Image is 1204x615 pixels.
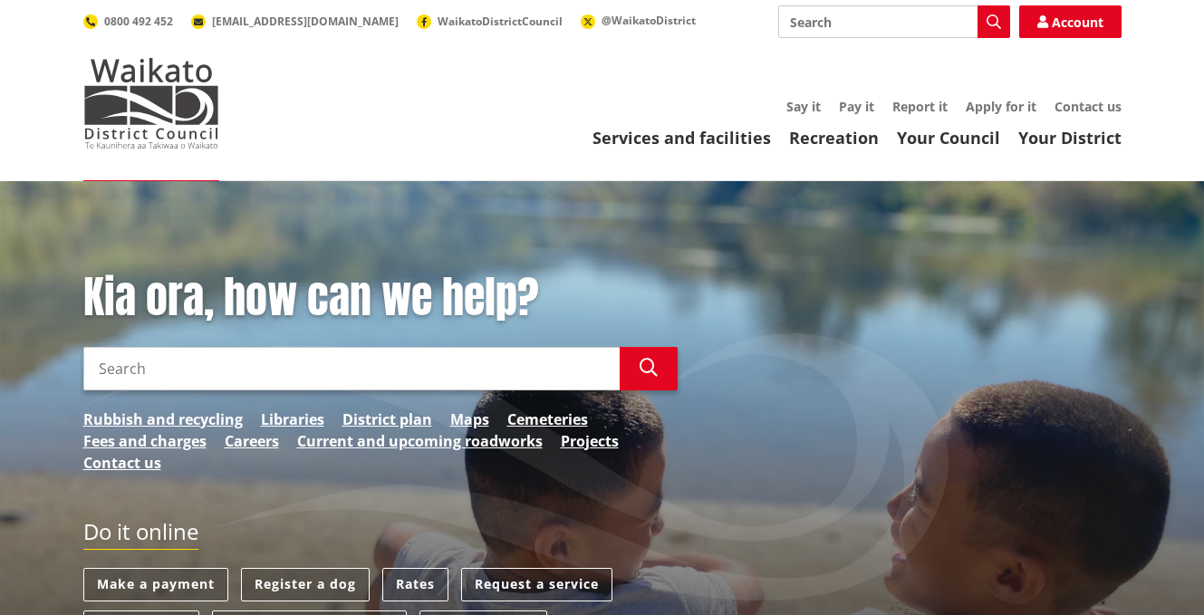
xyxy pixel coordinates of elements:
a: Account [1019,5,1122,38]
h1: Kia ora, how can we help? [83,272,678,324]
a: Rubbish and recycling [83,408,243,430]
a: [EMAIL_ADDRESS][DOMAIN_NAME] [191,14,399,29]
h2: Do it online [83,519,198,551]
a: Register a dog [241,568,370,601]
a: Make a payment [83,568,228,601]
span: [EMAIL_ADDRESS][DOMAIN_NAME] [212,14,399,29]
a: Contact us [1055,98,1122,115]
a: WaikatoDistrictCouncil [417,14,563,29]
a: Careers [225,430,279,452]
a: Cemeteries [507,408,588,430]
a: Maps [450,408,489,430]
a: Your Council [897,127,1000,149]
a: Request a service [461,568,612,601]
a: Pay it [839,98,874,115]
input: Search input [778,5,1010,38]
span: @WaikatoDistrict [602,13,696,28]
a: 0800 492 452 [83,14,173,29]
a: District plan [342,408,432,430]
a: Services and facilities [592,127,771,149]
a: Apply for it [966,98,1036,115]
a: Projects [561,430,619,452]
a: Current and upcoming roadworks [297,430,543,452]
a: Report it [892,98,948,115]
a: Fees and charges [83,430,207,452]
span: 0800 492 452 [104,14,173,29]
input: Search input [83,347,620,390]
a: Recreation [789,127,879,149]
span: WaikatoDistrictCouncil [438,14,563,29]
a: Libraries [261,408,324,430]
a: Your District [1018,127,1122,149]
a: @WaikatoDistrict [581,13,696,28]
a: Say it [786,98,821,115]
img: Waikato District Council - Te Kaunihera aa Takiwaa o Waikato [83,58,219,149]
a: Rates [382,568,448,601]
a: Contact us [83,452,161,474]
